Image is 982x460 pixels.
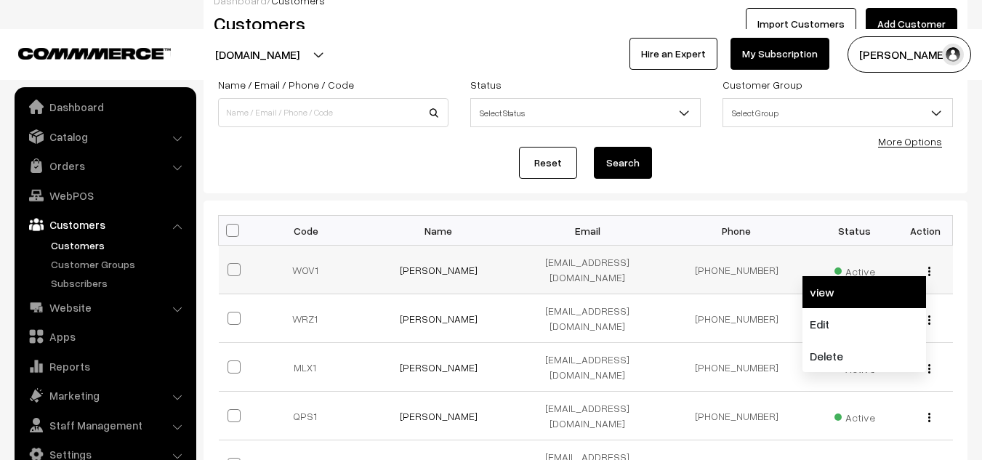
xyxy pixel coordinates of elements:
[942,44,964,65] img: user
[18,124,191,150] a: Catalog
[214,12,575,35] h2: Customers
[928,267,930,276] img: Menu
[255,343,364,392] td: MLX1
[18,382,191,408] a: Marketing
[802,340,926,372] a: Delete
[18,211,191,238] a: Customers
[513,216,662,246] th: Email
[18,323,191,350] a: Apps
[662,343,811,392] td: [PHONE_NUMBER]
[811,216,898,246] th: Status
[400,410,478,422] a: [PERSON_NAME]
[878,135,942,148] a: More Options
[928,364,930,374] img: Menu
[218,98,448,127] input: Name / Email / Phone / Code
[746,8,856,40] a: Import Customers
[364,216,513,246] th: Name
[470,77,502,92] label: Status
[802,276,926,308] a: view
[471,100,700,126] span: Select Status
[513,246,662,294] td: [EMAIL_ADDRESS][DOMAIN_NAME]
[18,182,191,209] a: WebPOS
[400,264,478,276] a: [PERSON_NAME]
[928,413,930,422] img: Menu
[18,294,191,320] a: Website
[866,8,957,40] a: Add Customer
[255,294,364,343] td: WRZ1
[802,308,926,340] a: Edit
[519,147,577,179] a: Reset
[662,294,811,343] td: [PHONE_NUMBER]
[255,246,364,294] td: WOV1
[255,392,364,440] td: QPS1
[255,216,364,246] th: Code
[662,216,811,246] th: Phone
[218,77,354,92] label: Name / Email / Phone / Code
[834,406,875,425] span: Active
[513,294,662,343] td: [EMAIL_ADDRESS][DOMAIN_NAME]
[18,412,191,438] a: Staff Management
[848,36,971,73] button: [PERSON_NAME]…
[400,361,478,374] a: [PERSON_NAME]
[47,275,191,291] a: Subscribers
[470,98,701,127] span: Select Status
[662,392,811,440] td: [PHONE_NUMBER]
[723,100,952,126] span: Select Group
[18,353,191,379] a: Reports
[47,238,191,253] a: Customers
[513,392,662,440] td: [EMAIL_ADDRESS][DOMAIN_NAME]
[400,312,478,325] a: [PERSON_NAME]
[629,38,717,70] a: Hire an Expert
[731,38,829,70] a: My Subscription
[18,153,191,179] a: Orders
[18,44,145,61] a: COMMMERCE
[898,216,953,246] th: Action
[723,98,953,127] span: Select Group
[723,77,802,92] label: Customer Group
[47,257,191,272] a: Customer Groups
[164,36,350,73] button: [DOMAIN_NAME]
[18,94,191,120] a: Dashboard
[594,147,652,179] button: Search
[513,343,662,392] td: [EMAIL_ADDRESS][DOMAIN_NAME]
[834,260,875,279] span: Active
[662,246,811,294] td: [PHONE_NUMBER]
[18,48,171,59] img: COMMMERCE
[928,315,930,325] img: Menu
